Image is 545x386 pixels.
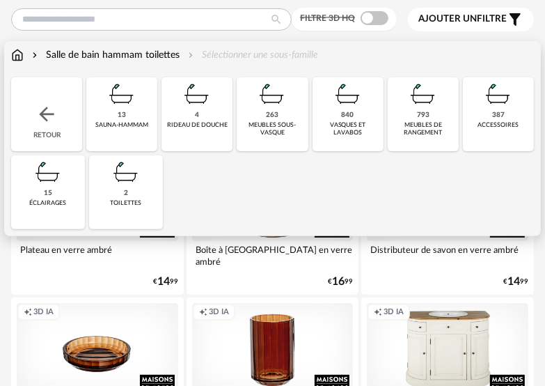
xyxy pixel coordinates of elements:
span: 3D IA [384,307,404,318]
span: Filter icon [507,11,523,28]
div: meubles sous-vasque [241,121,303,137]
div: 4 [195,111,199,120]
div: € 99 [503,277,528,286]
img: Salle%20de%20bain.png [406,77,440,111]
span: filtre [418,13,507,25]
div: € 99 [153,277,178,286]
div: Plateau en verre ambré [17,241,178,269]
div: meubles de rangement [392,121,455,137]
span: 14 [507,277,520,286]
img: Salle%20de%20bain.png [331,77,365,111]
div: Retour [11,77,82,151]
img: Salle%20de%20bain.png [482,77,515,111]
div: éclairages [30,199,67,207]
span: 3D IA [33,307,54,318]
div: 387 [492,111,505,120]
img: Salle%20de%20bain.png [31,155,65,189]
span: 3D IA [209,307,229,318]
span: 16 [332,277,345,286]
span: Ajouter un [418,14,477,24]
div: vasques et lavabos [317,121,379,137]
div: 13 [118,111,126,120]
span: Creation icon [199,307,207,318]
img: Salle%20de%20bain.png [180,77,214,111]
div: sauna-hammam [95,121,148,129]
div: Distributeur de savon en verre ambré [367,241,528,269]
img: svg+xml;base64,PHN2ZyB3aWR0aD0iMjQiIGhlaWdodD0iMjQiIHZpZXdCb3g9IjAgMCAyNCAyNCIgZmlsbD0ibm9uZSIgeG... [35,103,58,125]
div: 840 [342,111,354,120]
span: Creation icon [24,307,32,318]
img: Salle%20de%20bain.png [105,77,139,111]
img: svg+xml;base64,PHN2ZyB3aWR0aD0iMTYiIGhlaWdodD0iMTciIHZpZXdCb3g9IjAgMCAxNiAxNyIgZmlsbD0ibm9uZSIgeG... [11,48,24,62]
div: accessoires [477,121,519,129]
div: € 99 [328,277,353,286]
img: Salle%20de%20bain.png [255,77,289,111]
div: Boîte à [GEOGRAPHIC_DATA] en verre ambré [192,241,354,269]
div: rideau de douche [167,121,228,129]
img: svg+xml;base64,PHN2ZyB3aWR0aD0iMTYiIGhlaWdodD0iMTYiIHZpZXdCb3g9IjAgMCAxNiAxNiIgZmlsbD0ibm9uZSIgeG... [29,48,40,62]
div: 263 [266,111,278,120]
div: 15 [44,189,52,198]
div: 793 [417,111,429,120]
img: Salle%20de%20bain.png [109,155,143,189]
div: Salle de bain hammam toilettes [29,48,180,62]
span: 14 [157,277,170,286]
div: toilettes [111,199,142,207]
button: Ajouter unfiltre Filter icon [408,8,534,31]
div: 2 [124,189,128,198]
span: Creation icon [374,307,382,318]
span: Filtre 3D HQ [300,14,355,22]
